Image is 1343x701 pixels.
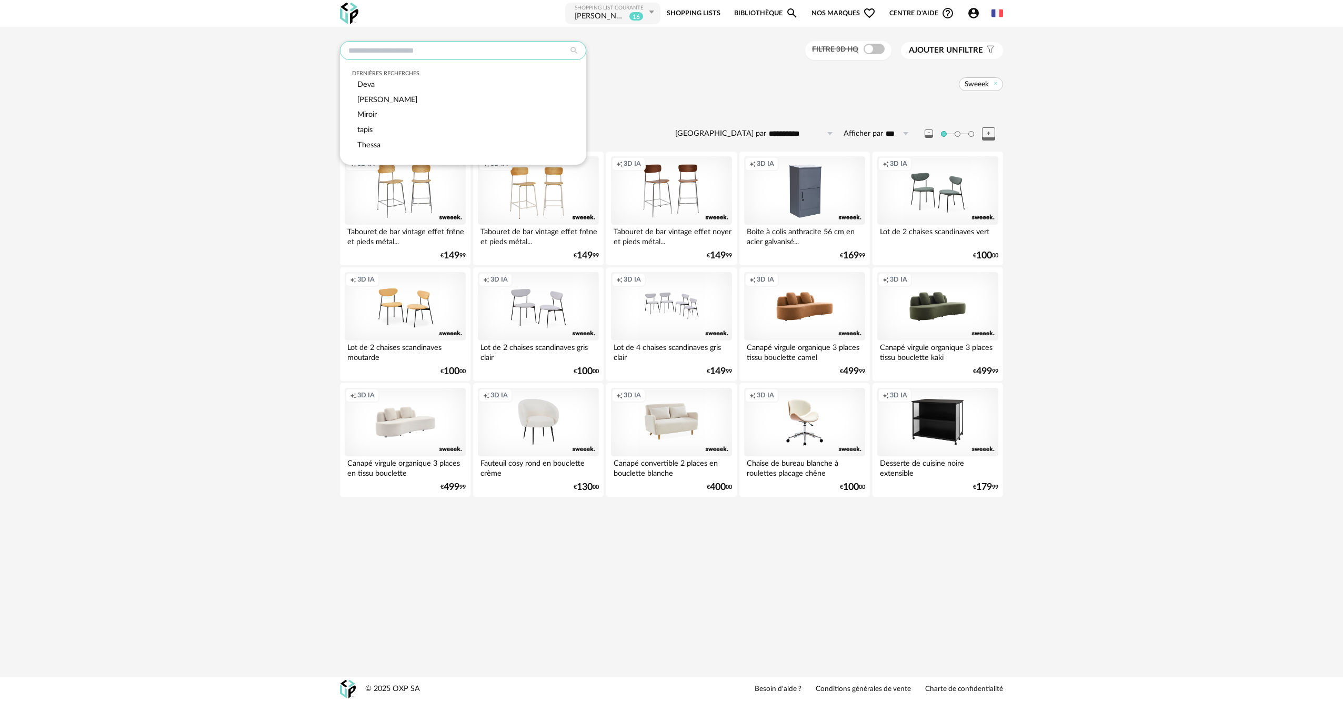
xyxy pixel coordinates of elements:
span: 499 [444,484,459,491]
span: 499 [843,368,859,375]
span: Creation icon [483,275,489,284]
div: NATHAN 03 [575,12,627,22]
div: 15 résultats [340,113,1003,125]
a: Besoin d'aide ? [755,685,801,694]
div: Tabouret de bar vintage effet frêne et pieds métal... [345,225,466,246]
span: 149 [710,252,726,259]
div: Lot de 2 chaises scandinaves moutarde [345,341,466,362]
span: Nos marques [811,2,876,25]
span: Magnify icon [786,7,798,19]
span: 400 [710,484,726,491]
a: Charte de confidentialité [925,685,1003,694]
img: OXP [340,680,356,698]
div: € 99 [440,484,466,491]
span: Heart Outline icon [863,7,876,19]
span: 149 [444,252,459,259]
a: BibliothèqueMagnify icon [734,2,798,25]
span: Ajouter un [909,46,958,54]
span: 3D IA [890,391,907,399]
a: Creation icon 3D IA Tabouret de bar vintage effet frêne et pieds métal... €14999 [340,152,470,265]
span: 130 [577,484,593,491]
div: € 99 [574,252,599,259]
span: Creation icon [883,275,889,284]
div: Lot de 2 chaises scandinaves vert [877,225,998,246]
span: 169 [843,252,859,259]
div: € 00 [840,484,865,491]
div: Canapé virgule organique 3 places tissu bouclette camel [744,341,865,362]
div: € 99 [973,484,998,491]
span: 3D IA [490,391,508,399]
span: Creation icon [749,391,756,399]
span: 3D IA [624,159,641,168]
span: 3D IA [624,275,641,284]
a: Creation icon 3D IA Lot de 2 chaises scandinaves moutarde €10000 [340,267,470,381]
div: Tabouret de bar vintage effet frêne et pieds métal... [478,225,599,246]
span: Creation icon [616,159,623,168]
img: OXP [340,3,358,24]
span: 3D IA [357,391,375,399]
span: Filtre 3D HQ [812,46,858,53]
a: Creation icon 3D IA Canapé virgule organique 3 places en tissu bouclette €49999 [340,383,470,497]
span: 3D IA [890,275,907,284]
span: 499 [976,368,992,375]
div: € 99 [707,252,732,259]
span: 3D IA [757,159,774,168]
label: Afficher par [844,129,883,139]
div: Canapé virgule organique 3 places en tissu bouclette [345,456,466,477]
span: Help Circle Outline icon [941,7,954,19]
div: € 00 [574,368,599,375]
a: Creation icon 3D IA Chaise de bureau blanche à roulettes placage chêne €10000 [739,383,870,497]
span: 3D IA [890,159,907,168]
span: Creation icon [616,391,623,399]
div: Shopping List courante [575,5,646,12]
span: Miroir [357,111,377,118]
span: 179 [976,484,992,491]
div: Dernières recherches [352,70,575,77]
div: € 99 [840,252,865,259]
div: € 00 [707,484,732,491]
button: Ajouter unfiltre Filter icon [901,42,1003,59]
span: Deva [357,81,375,88]
div: € 99 [840,368,865,375]
span: 3D IA [757,275,774,284]
span: Creation icon [749,275,756,284]
a: Creation icon 3D IA Lot de 4 chaises scandinaves gris clair €14999 [606,267,737,381]
span: Centre d'aideHelp Circle Outline icon [889,7,954,19]
span: [PERSON_NAME] [357,96,417,104]
span: Creation icon [883,159,889,168]
div: Fauteuil cosy rond en bouclette crème [478,456,599,477]
span: Creation icon [883,391,889,399]
span: 149 [710,368,726,375]
div: € 99 [440,252,466,259]
div: Tabouret de bar vintage effet noyer et pieds métal... [611,225,732,246]
span: 3D IA [624,391,641,399]
div: © 2025 OXP SA [365,684,420,694]
a: Creation icon 3D IA Tabouret de bar vintage effet frêne et pieds métal... €14999 [473,152,604,265]
a: Conditions générales de vente [816,685,911,694]
span: 3D IA [757,391,774,399]
img: fr [991,7,1003,19]
div: Boite à colis anthracite 56 cm en acier galvanisé... [744,225,865,246]
span: Creation icon [350,275,356,284]
a: Creation icon 3D IA Canapé virgule organique 3 places tissu bouclette kaki €49999 [873,267,1003,381]
span: tapis [357,126,373,134]
span: Thessa [357,141,380,149]
div: Canapé virgule organique 3 places tissu bouclette kaki [877,341,998,362]
span: Filter icon [983,45,995,56]
span: Creation icon [350,391,356,399]
span: Account Circle icon [967,7,985,19]
div: Canapé convertible 2 places en bouclette blanche [611,456,732,477]
span: 100 [843,484,859,491]
div: Lot de 2 chaises scandinaves gris clair [478,341,599,362]
label: [GEOGRAPHIC_DATA] par [675,129,766,139]
div: Chaise de bureau blanche à roulettes placage chêne [744,456,865,477]
div: € 99 [973,368,998,375]
a: Creation icon 3D IA Fauteuil cosy rond en bouclette crème €13000 [473,383,604,497]
span: 3D IA [357,275,375,284]
div: € 99 [707,368,732,375]
span: Sweeek [965,79,989,89]
span: Creation icon [483,391,489,399]
span: Account Circle icon [967,7,980,19]
div: € 00 [440,368,466,375]
span: 149 [577,252,593,259]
